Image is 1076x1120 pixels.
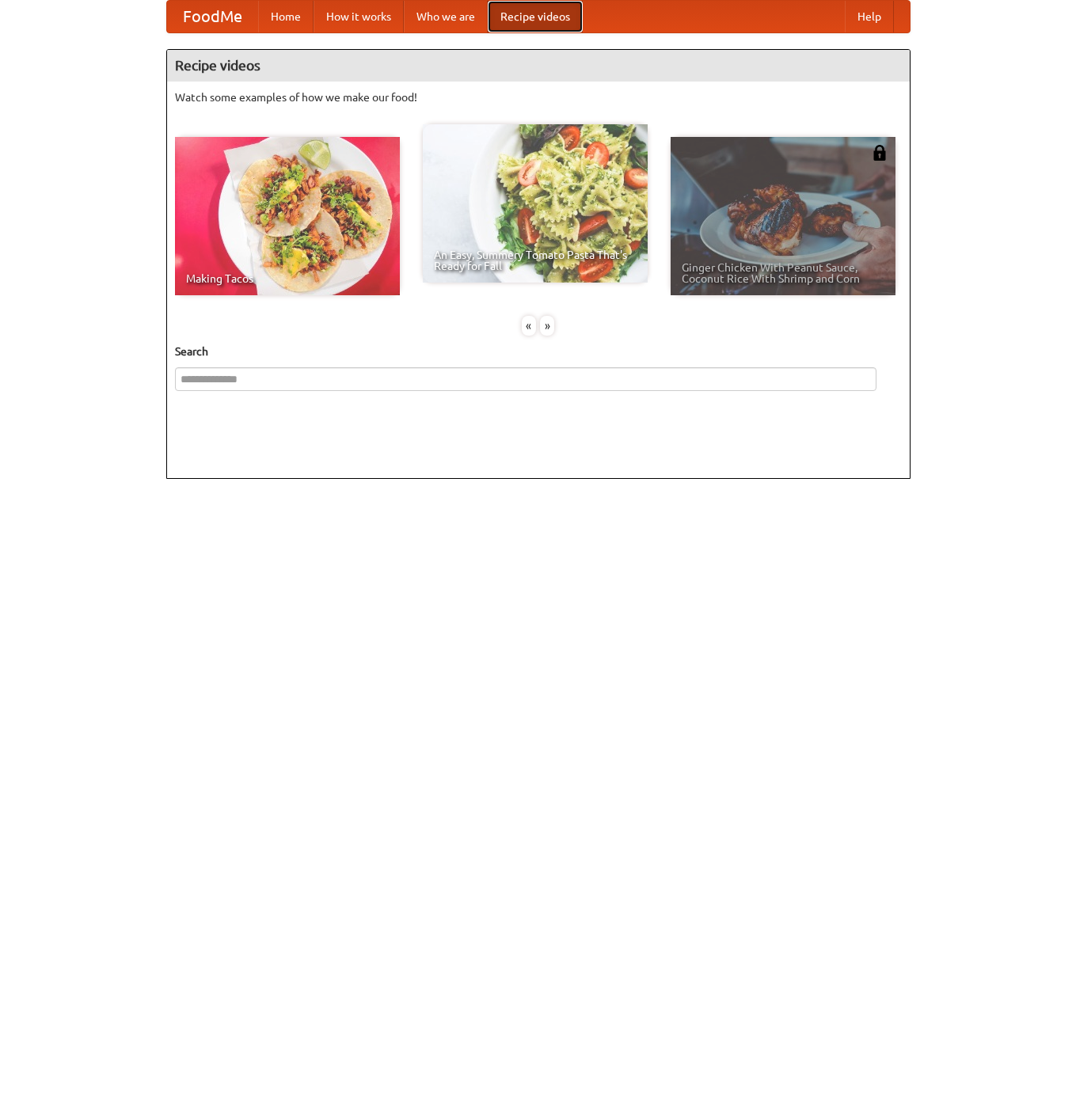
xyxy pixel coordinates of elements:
a: Help [845,1,894,32]
h4: Recipe videos [167,50,910,82]
a: Making Tacos [175,137,400,295]
a: Who we are [404,1,488,32]
div: « [522,316,536,336]
p: Watch some examples of how we make our food! [175,89,902,105]
a: How it works [314,1,404,32]
a: Recipe videos [488,1,583,32]
h5: Search [175,344,902,359]
span: An Easy, Summery Tomato Pasta That's Ready for Fall [434,249,637,271]
div: » [540,316,554,336]
a: Home [258,1,314,32]
span: Making Tacos [186,273,389,284]
a: An Easy, Summery Tomato Pasta That's Ready for Fall [423,124,648,283]
img: 483408.png [872,145,888,161]
a: FoodMe [167,1,258,32]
